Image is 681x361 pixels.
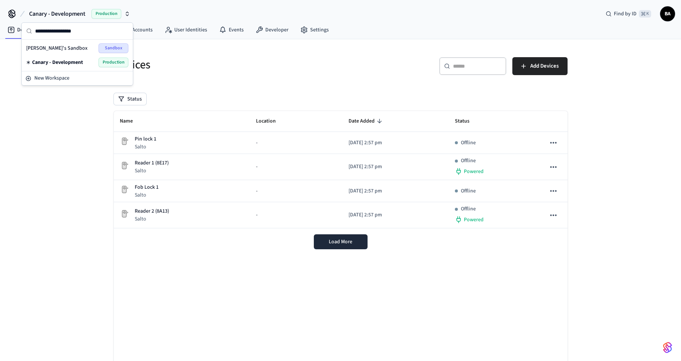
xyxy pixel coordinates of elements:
[120,137,129,146] img: Placeholder Lock Image
[660,6,675,21] button: BA
[256,139,257,147] span: -
[530,61,559,71] span: Add Devices
[135,143,156,151] p: Salto
[461,205,476,213] p: Offline
[135,135,156,143] p: Pin lock 1
[29,9,85,18] span: Canary - Development
[135,183,159,191] p: Fob Lock 1
[455,115,479,127] span: Status
[639,10,651,18] span: ⌘ K
[26,44,88,52] span: [PERSON_NAME]'s Sandbox
[464,168,484,175] span: Powered
[32,59,83,66] span: Canary - Development
[250,23,294,37] a: Developer
[294,23,335,37] a: Settings
[120,115,143,127] span: Name
[120,161,129,170] img: Placeholder Lock Image
[461,187,476,195] p: Offline
[99,58,128,67] span: Production
[663,342,672,354] img: SeamLogoGradient.69752ec5.svg
[91,9,121,19] span: Production
[349,139,443,147] p: [DATE] 2:57 pm
[256,211,257,219] span: -
[114,57,336,72] h5: Devices
[135,191,159,199] p: Salto
[349,187,443,195] p: [DATE] 2:57 pm
[135,159,169,167] p: Reader 1 (8E17)
[120,209,129,218] img: Placeholder Lock Image
[600,7,657,21] div: Find by ID⌘ K
[661,7,674,21] span: BA
[256,163,257,171] span: -
[614,10,637,18] span: Find by ID
[120,185,129,194] img: Placeholder Lock Image
[22,72,132,84] button: New Workspace
[135,207,169,215] p: Reader 2 (8A13)
[99,43,128,53] span: Sandbox
[114,93,146,105] button: Status
[329,238,352,246] span: Load More
[461,157,476,165] p: Offline
[464,216,484,223] span: Powered
[34,74,69,82] span: New Workspace
[314,234,368,249] button: Load More
[135,215,169,223] p: Salto
[349,115,384,127] span: Date Added
[256,187,257,195] span: -
[1,23,40,37] a: Devices
[256,115,285,127] span: Location
[135,167,169,175] p: Salto
[461,139,476,147] p: Offline
[512,57,568,75] button: Add Devices
[114,111,568,228] table: sticky table
[22,40,133,71] div: Suggestions
[349,163,443,171] p: [DATE] 2:57 pm
[349,211,443,219] p: [DATE] 2:57 pm
[159,23,213,37] a: User Identities
[213,23,250,37] a: Events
